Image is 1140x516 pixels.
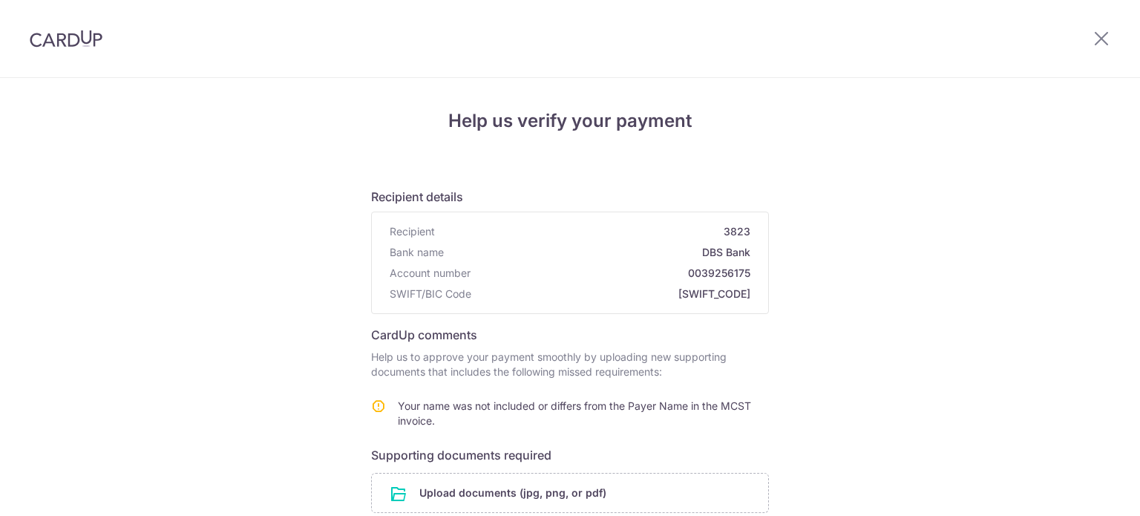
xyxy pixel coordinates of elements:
h6: Supporting documents required [371,446,769,464]
span: 3823 [441,224,750,239]
span: DBS Bank [450,245,750,260]
span: Account number [390,266,471,281]
div: Upload documents (jpg, png, or pdf) [371,473,769,513]
img: CardUp [30,30,102,48]
span: 0039256175 [476,266,750,281]
span: [SWIFT_CODE] [477,287,750,301]
span: Recipient [390,224,435,239]
span: Your name was not included or differs from the Payer Name in the MCST invoice. [398,399,751,427]
h6: Recipient details [371,188,769,206]
p: Help us to approve your payment smoothly by uploading new supporting documents that includes the ... [371,350,769,379]
h4: Help us verify your payment [371,108,769,134]
span: Bank name [390,245,444,260]
h6: CardUp comments [371,326,769,344]
span: SWIFT/BIC Code [390,287,471,301]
